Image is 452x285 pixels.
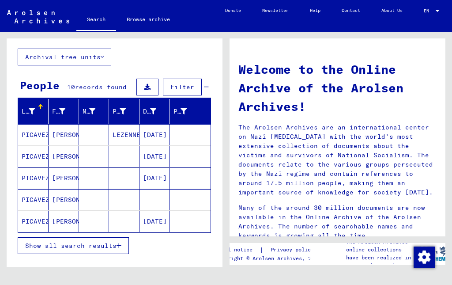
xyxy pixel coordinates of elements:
[18,146,49,167] mat-cell: PICAVEZ
[173,107,187,116] div: Prisoner #
[170,99,211,124] mat-header-cell: Prisoner #
[163,79,202,95] button: Filter
[215,245,324,255] div: |
[75,83,127,91] span: records found
[18,211,49,232] mat-cell: PICAVEZ
[143,107,156,116] div: Date of Birth
[49,189,79,210] mat-cell: [PERSON_NAME]
[113,107,126,116] div: Place of Birth
[49,146,79,167] mat-cell: [PERSON_NAME]
[49,99,79,124] mat-header-cell: First Name
[49,167,79,189] mat-cell: [PERSON_NAME]
[83,107,96,116] div: Maiden Name
[113,104,139,118] div: Place of Birth
[143,104,169,118] div: Date of Birth
[173,104,200,118] div: Prisoner #
[18,189,49,210] mat-cell: PICAVEZ
[424,8,429,14] mat-select-trigger: EN
[215,245,260,255] a: Legal notice
[264,245,324,255] a: Privacy policy
[18,167,49,189] mat-cell: PICAVEZ
[139,99,170,124] mat-header-cell: Date of Birth
[116,9,181,30] a: Browse archive
[109,99,139,124] mat-header-cell: Place of Birth
[346,238,418,254] p: The Arolsen Archives online collections
[346,254,418,270] p: have been realized in partnership with
[139,211,170,232] mat-cell: [DATE]
[18,99,49,124] mat-header-cell: Last Name
[49,124,79,145] mat-cell: [PERSON_NAME]
[22,107,35,116] div: Last Name
[238,203,437,240] p: Many of the around 30 million documents are now available in the Online Archive of the Arolsen Ar...
[139,146,170,167] mat-cell: [DATE]
[52,107,65,116] div: First Name
[18,49,111,65] button: Archival tree units
[170,83,194,91] span: Filter
[414,247,435,268] img: Zustimmung ändern
[52,104,79,118] div: First Name
[238,123,437,197] p: The Arolsen Archives are an international center on Nazi [MEDICAL_DATA] with the world’s most ext...
[215,255,324,262] p: Copyright © Arolsen Archives, 2021
[413,246,434,267] div: Zustimmung ändern
[20,77,60,93] div: People
[18,124,49,145] mat-cell: PICAVEZ
[79,99,109,124] mat-header-cell: Maiden Name
[7,10,69,23] img: Arolsen_neg.svg
[76,9,116,32] a: Search
[18,237,129,254] button: Show all search results
[238,60,437,116] h1: Welcome to the Online Archive of the Arolsen Archives!
[83,104,109,118] div: Maiden Name
[25,242,117,250] span: Show all search results
[139,167,170,189] mat-cell: [DATE]
[139,124,170,145] mat-cell: [DATE]
[109,124,139,145] mat-cell: LEZENNES
[49,211,79,232] mat-cell: [PERSON_NAME]
[22,104,48,118] div: Last Name
[67,83,75,91] span: 10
